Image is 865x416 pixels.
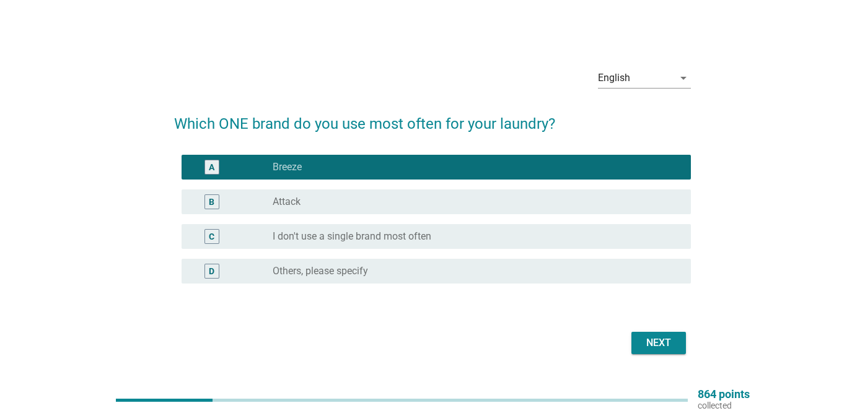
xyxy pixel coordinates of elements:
[209,265,214,278] div: D
[598,72,630,84] div: English
[273,265,368,277] label: Others, please specify
[698,389,750,400] p: 864 points
[631,332,686,354] button: Next
[174,100,692,135] h2: Which ONE brand do you use most often for your laundry?
[273,230,431,243] label: I don't use a single brand most often
[273,196,301,208] label: Attack
[209,230,214,243] div: C
[209,196,214,209] div: B
[273,161,302,173] label: Breeze
[698,400,750,411] p: collected
[676,71,691,85] i: arrow_drop_down
[641,336,676,350] div: Next
[209,161,214,174] div: A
